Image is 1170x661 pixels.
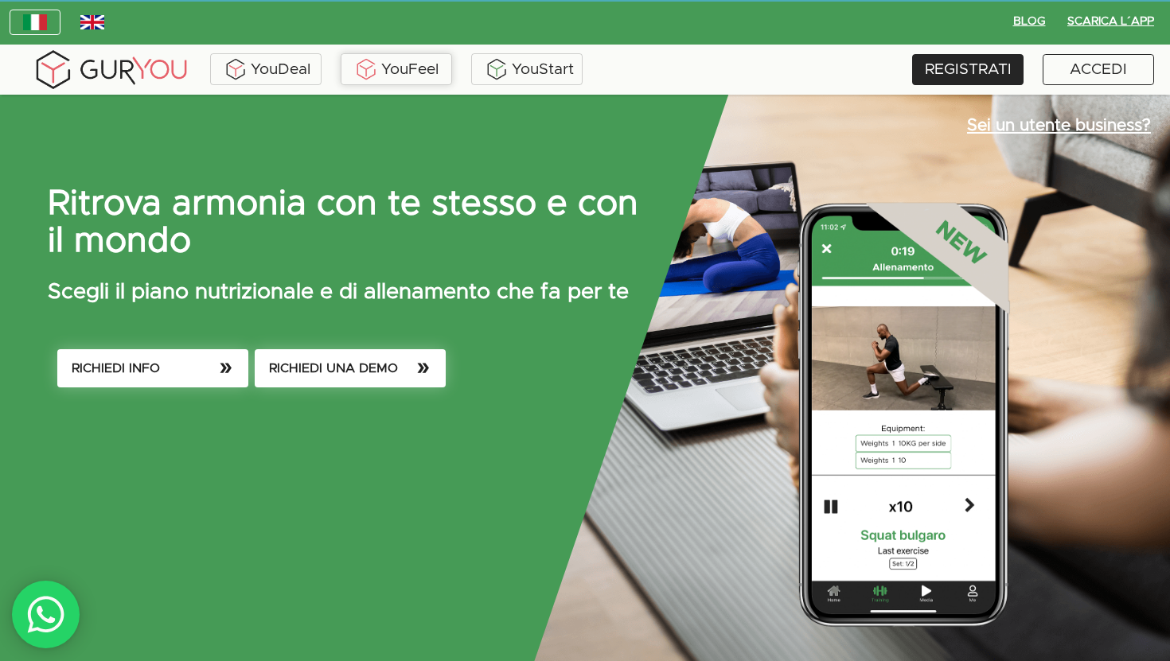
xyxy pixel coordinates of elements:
[269,357,431,379] span: RICHIEDI UNA DEMO
[252,346,449,411] a: RICHIEDI UNA DEMO
[210,53,322,85] a: YouDeal
[1061,10,1160,35] button: Scarica l´App
[341,53,452,85] a: YouFeel
[475,57,579,81] div: YouStart
[967,114,1151,138] p: Sei un utente business?
[214,57,318,81] div: YouDeal
[1043,54,1154,85] a: ACCEDI
[1004,10,1055,35] button: BLOG
[1067,12,1154,32] span: Scarica l´App
[354,57,378,81] img: KDuXBJLpDstiOJIlCPq11sr8c6VfEN1ke5YIAoPlCPqmrDPlQeIQgHlNqkP7FCiAKJQRHlC7RCaiHTHAlEEQLmFuo+mIt2xQB...
[48,277,663,308] p: Scegli il piano nutrizionale e di allenamento che fa per te
[1010,12,1048,32] span: BLOG
[54,346,252,411] a: RICHIEDI INFO
[26,595,66,635] img: whatsAppIcon.04b8739f.svg
[224,57,248,81] img: ALVAdSatItgsAAAAAElFTkSuQmCC
[912,54,1024,85] a: REGISTRATI
[57,349,248,387] button: RICHIEDI INFO
[72,357,234,379] span: RICHIEDI INFO
[951,98,1167,154] a: Sei un utente business?
[345,57,448,81] div: YouFeel
[32,48,191,91] img: gyLogo01.5aaa2cff.png
[485,57,509,81] img: BxzlDwAAAAABJRU5ErkJggg==
[883,476,1170,661] iframe: Chat Widget
[23,14,47,30] img: italy.83948c3f.jpg
[80,15,104,29] img: wDv7cRK3VHVvwAAACV0RVh0ZGF0ZTpjcmVhdGUAMjAxOC0wMy0yNVQwMToxNzoxMiswMDowMGv4vjwAAAAldEVYdGRhdGU6bW...
[883,476,1170,661] div: Widget chat
[471,53,583,85] a: YouStart
[48,185,663,261] p: Ritrova armonia con te stesso e con il mondo
[255,349,446,387] button: RICHIEDI UNA DEMO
